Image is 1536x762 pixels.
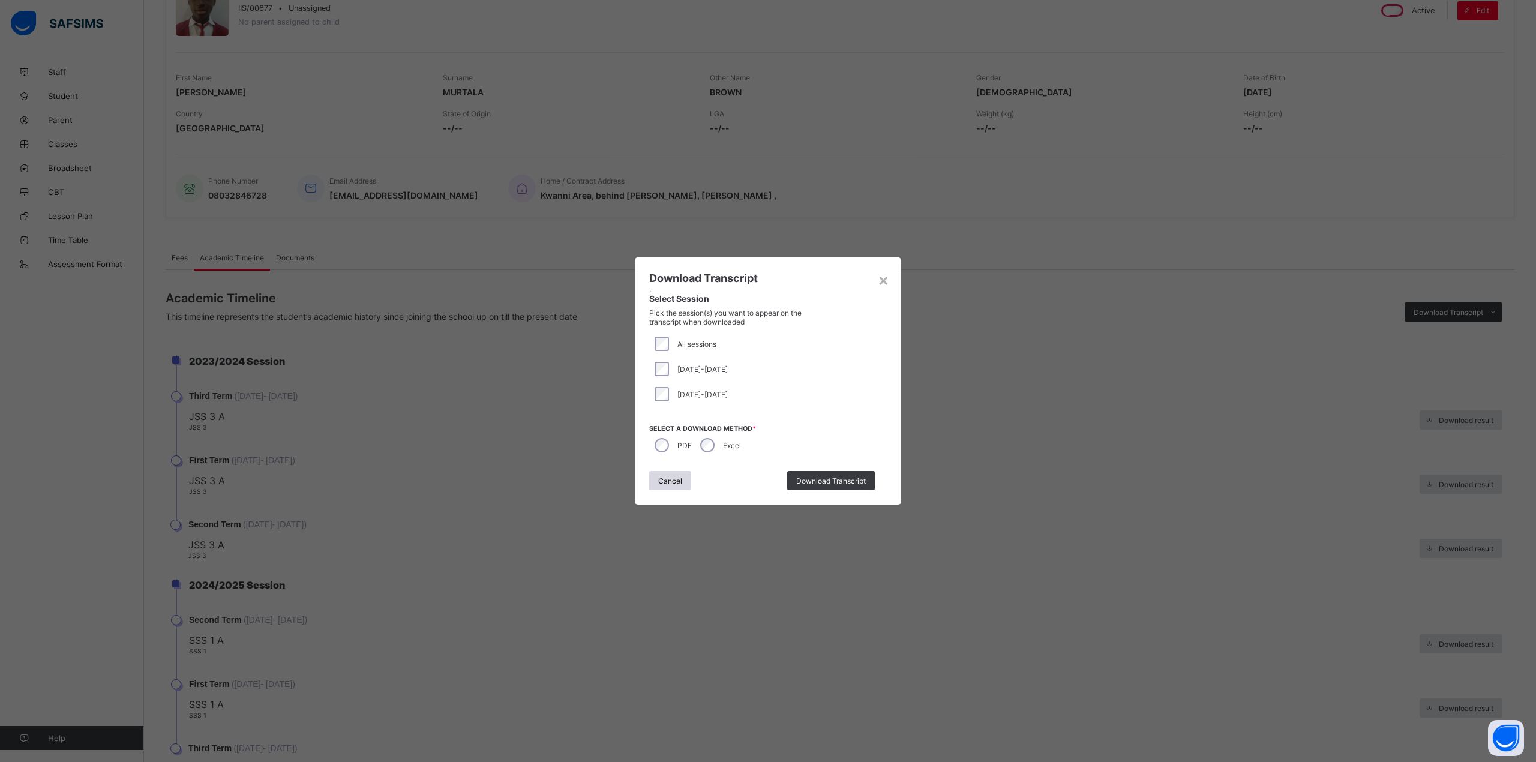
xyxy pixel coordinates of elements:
label: PDF [677,441,692,450]
div: × [878,269,889,290]
span: Select a download method [649,425,887,433]
div: , [649,284,878,326]
button: Open asap [1488,720,1524,756]
span: [DATE]-[DATE] [677,365,728,374]
span: All sessions [677,340,716,349]
span: [DATE]-[DATE] [677,390,728,399]
span: Pick the session(s) you want to appear on the transcript when downloaded [649,308,809,326]
span: Download Transcript [649,272,758,284]
span: Cancel [658,476,682,485]
span: Select Session [649,293,878,304]
span: Download Transcript [796,476,866,485]
label: Excel [723,441,741,450]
